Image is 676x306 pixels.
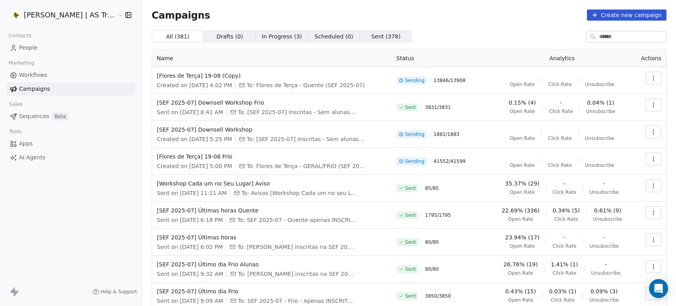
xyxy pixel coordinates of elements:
span: Sent [405,266,416,272]
span: To: Flores de Terça - GERAL/FRIO (SEF 2025-07) [247,162,366,170]
span: 26.76% (19) [503,260,538,268]
span: Sent on [DATE] 11:11 AM [157,189,227,197]
span: Unsubscribe [585,81,614,88]
span: 3831 / 3831 [425,104,451,111]
span: Marketing [5,57,38,69]
span: 3850 / 3850 [425,293,451,299]
span: Unsubscribe [589,297,619,303]
a: Workflows [6,69,135,82]
span: Unsubscribe [591,270,621,276]
span: 0.04% (1) [587,99,614,107]
span: 80 / 80 [425,239,439,245]
span: Sent on [DATE] 6:18 PM [157,216,223,224]
span: Sent on [DATE] 9:09 AM [157,297,223,305]
span: - [603,233,605,241]
span: To: SEF 2025-07 - Frio - Apenas INSCRITAS SEM ALUNAS [238,297,357,305]
span: To: Flores de Terça - Quente (SEF 2025-07) [247,81,365,89]
span: Unsubscribe [589,243,619,249]
span: Unsubscribe [586,108,615,115]
span: Unsubscribe [589,189,619,195]
div: Open Intercom Messenger [649,279,668,298]
span: 1.41% (1) [551,260,578,268]
span: To: SEF 2025-07 - Quente-apenas INSCRITAS SEM ALUNAS [237,216,356,224]
th: Status [392,50,491,67]
span: Unsubscribe [593,216,622,222]
span: Click Rate [549,108,573,115]
span: [Flores de Terça] 19-08 (Copy) [157,72,387,80]
span: Beta [52,113,68,120]
span: 0.15% (4) [509,99,536,107]
span: Click Rate [551,297,575,303]
span: Open Rate [510,81,535,88]
span: Sent [405,293,416,299]
span: Click Rate [548,135,572,142]
span: To: [SEF 2025-07] Inscritas - Sem alunas do JS FRIO [238,108,357,116]
span: Click Rate [552,189,576,195]
span: [SEF 2025-07] Últimas horas [157,233,387,241]
span: 0.34% (5) [552,207,580,214]
span: Open Rate [510,135,535,142]
span: In Progress ( 3 ) [262,33,302,41]
span: Scheduled ( 0 ) [314,33,353,41]
span: AI Agents [19,153,46,162]
span: Contacts [5,30,35,42]
span: Sales [6,98,26,110]
span: Tools [6,126,25,138]
span: To: Alunas inscritas na SEF 2025-07 [237,243,356,251]
span: People [19,44,38,52]
span: Apps [19,140,33,148]
span: To: [SEF 2025-07] Inscritas - Sem alunas do JS QUENTE [247,135,366,143]
span: Help & Support [101,289,137,295]
span: Workflows [19,71,48,79]
span: [Flores de Terça] 19-08 Frio [157,153,387,161]
a: People [6,41,135,54]
span: [PERSON_NAME] | AS Treinamentos [24,10,116,20]
span: [SEF 2025-07] Último dia Frio [157,287,387,295]
span: Open Rate [510,243,535,249]
span: Drafts ( 0 ) [217,33,243,41]
span: 1795 / 1795 [425,212,451,218]
span: Unsubscribe [585,162,614,168]
span: 0.61% (9) [594,207,621,214]
span: Campaigns [19,85,50,93]
span: Created on [DATE] 4:02 PM [157,81,232,89]
span: 0.09% (3) [590,287,618,295]
span: [SEF 2025-07] Últimas horas Quente [157,207,387,214]
span: Sent [405,104,416,111]
span: Open Rate [510,189,535,195]
span: To: Alunas inscritas na SEF 2025-07 [238,270,357,278]
span: Click Rate [548,162,572,168]
span: Created on [DATE] 5:00 PM [157,162,232,170]
a: SequencesBeta [6,110,135,123]
span: Sending [405,77,425,84]
span: - [605,260,607,268]
span: 80 / 80 [425,266,439,272]
button: [PERSON_NAME] | AS Treinamentos [10,8,112,22]
span: Campaigns [152,10,210,21]
a: Help & Support [93,289,137,295]
span: - [603,180,605,187]
span: Created on [DATE] 5:25 PM [157,135,232,143]
span: 85 / 85 [425,185,439,191]
span: Unsubscribe [585,135,614,142]
a: Campaigns [6,82,135,96]
span: 22.69% (336) [502,207,539,214]
span: Open Rate [508,270,533,276]
span: [SEF 2025-07] Downsell Workshop [157,126,387,134]
span: Sending [405,158,425,164]
span: 41552 / 41599 [434,158,466,164]
span: 0.43% (15) [505,287,536,295]
span: Sent on [DATE] 9:32 AM [157,270,223,278]
span: Click Rate [554,216,578,222]
span: Click Rate [552,243,576,249]
span: 13846 / 13908 [434,77,466,84]
span: Sent on [DATE] 6:02 PM [157,243,223,251]
span: Open Rate [510,108,535,115]
span: Click Rate [548,81,572,88]
button: Create new campaign [587,10,666,21]
span: [SEF 2025-07] Último dia Frio Alunas [157,260,387,268]
span: Open Rate [508,297,533,303]
span: To: Avisos [Workshop Cada um no seu Lugar] INSCRITAS [242,189,360,197]
span: - [564,180,566,187]
th: Analytics [491,50,634,67]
